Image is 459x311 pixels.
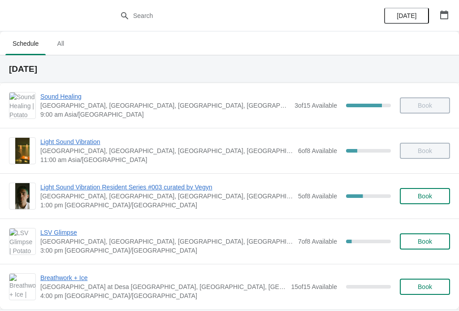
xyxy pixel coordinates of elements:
span: LSV Glimpse [40,228,294,237]
span: [GEOGRAPHIC_DATA], [GEOGRAPHIC_DATA], [GEOGRAPHIC_DATA], [GEOGRAPHIC_DATA], [GEOGRAPHIC_DATA] [40,101,290,110]
input: Search [133,8,344,24]
span: [DATE] [397,12,416,19]
span: Book [418,238,432,245]
span: [GEOGRAPHIC_DATA], [GEOGRAPHIC_DATA], [GEOGRAPHIC_DATA], [GEOGRAPHIC_DATA], [GEOGRAPHIC_DATA] [40,192,294,201]
span: [GEOGRAPHIC_DATA], [GEOGRAPHIC_DATA], [GEOGRAPHIC_DATA], [GEOGRAPHIC_DATA], [GEOGRAPHIC_DATA] [40,237,294,246]
span: Light Sound Vibration Resident Series #003 curated by Vegyn [40,183,294,192]
span: 3:00 pm [GEOGRAPHIC_DATA]/[GEOGRAPHIC_DATA] [40,246,294,255]
span: 1:00 pm [GEOGRAPHIC_DATA]/[GEOGRAPHIC_DATA] [40,201,294,210]
span: Sound Healing [40,92,290,101]
span: 6 of 8 Available [298,147,337,154]
button: [DATE] [384,8,429,24]
span: 9:00 am Asia/[GEOGRAPHIC_DATA] [40,110,290,119]
span: Schedule [5,35,46,52]
img: Light Sound Vibration | Potato Head Suites & Studios, Jalan Petitenget, Seminyak, Badung Regency,... [15,138,30,164]
span: 4:00 pm [GEOGRAPHIC_DATA]/[GEOGRAPHIC_DATA] [40,291,286,300]
img: Light Sound Vibration Resident Series #003 curated by Vegyn | Potato Head Suites & Studios, Jalan... [15,183,30,209]
span: Book [418,193,432,200]
button: Book [400,233,450,250]
span: Book [418,283,432,290]
span: Light Sound Vibration [40,137,294,146]
span: 7 of 8 Available [298,238,337,245]
span: 15 of 15 Available [291,283,337,290]
span: Breathwork + Ice [40,273,286,282]
img: Breathwork + Ice | Potato Head Studios at Desa Potato Head, Jalan Petitenget, Seminyak, Badung Re... [9,274,35,300]
button: Book [400,188,450,204]
span: [GEOGRAPHIC_DATA] at Desa [GEOGRAPHIC_DATA], [GEOGRAPHIC_DATA], [GEOGRAPHIC_DATA], [GEOGRAPHIC_DA... [40,282,286,291]
img: Sound Healing | Potato Head Suites & Studios, Jalan Petitenget, Seminyak, Badung Regency, Bali, I... [9,92,35,118]
span: All [49,35,72,52]
span: 5 of 8 Available [298,193,337,200]
span: [GEOGRAPHIC_DATA], [GEOGRAPHIC_DATA], [GEOGRAPHIC_DATA], [GEOGRAPHIC_DATA], [GEOGRAPHIC_DATA] [40,146,294,155]
span: 11:00 am Asia/[GEOGRAPHIC_DATA] [40,155,294,164]
img: LSV Glimpse | Potato Head Suites & Studios, Jalan Petitenget, Seminyak, Badung Regency, Bali, Ind... [9,228,35,254]
button: Book [400,279,450,295]
h2: [DATE] [9,65,450,74]
span: 3 of 15 Available [294,102,337,109]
